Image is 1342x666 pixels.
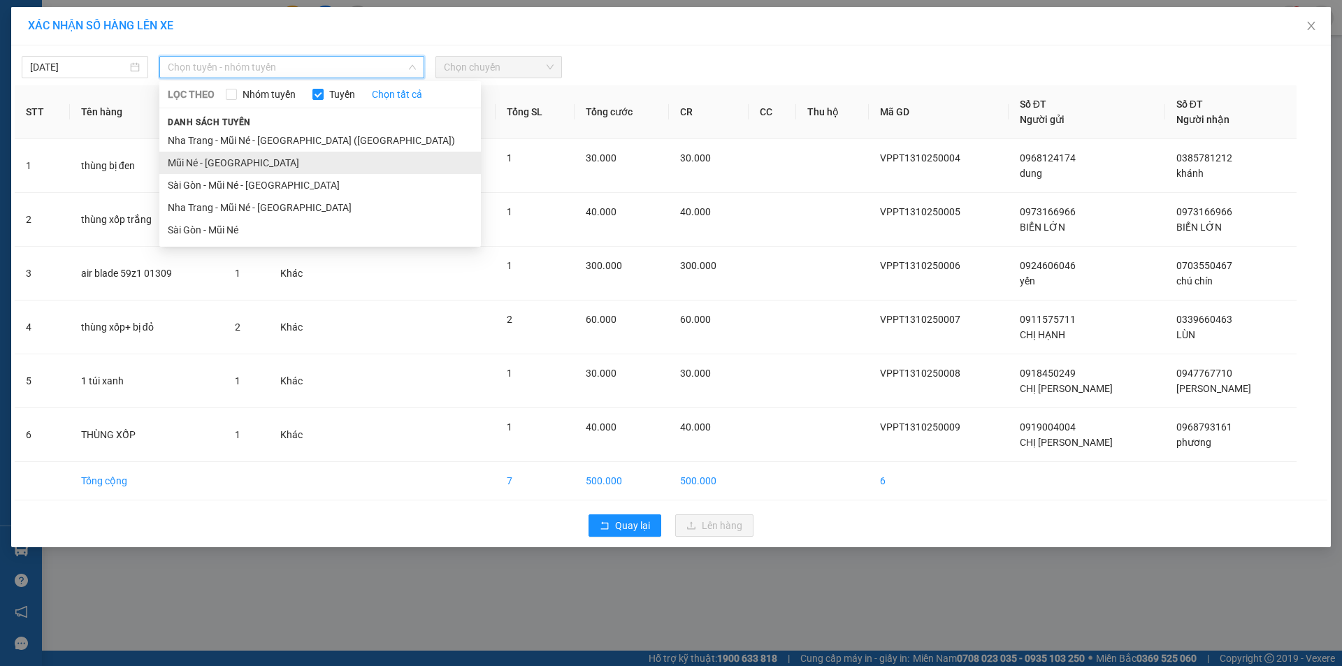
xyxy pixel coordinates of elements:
span: 0968793161 [1176,421,1232,433]
td: 3 [15,247,70,301]
div: VP [PERSON_NAME] [12,12,124,45]
span: Quay lại [615,518,650,533]
span: 0339660463 [1176,314,1232,325]
span: XÁC NHẬN SỐ HÀNG LÊN XE [28,19,173,32]
span: 1 [235,268,240,279]
span: Người gửi [1020,114,1065,125]
span: 0973166966 [1020,206,1076,217]
span: VPPT1310250008 [880,368,960,379]
span: Danh sách tuyến [159,116,259,129]
span: 40.000 [586,421,616,433]
span: Số ĐT [1020,99,1046,110]
td: 500.000 [575,462,668,500]
th: CR [669,85,749,139]
span: Gửi: [12,13,34,28]
td: 6 [869,462,1009,500]
li: Nha Trang - Mũi Né - [GEOGRAPHIC_DATA] ([GEOGRAPHIC_DATA]) [159,129,481,152]
span: VPPT1310250009 [880,421,960,433]
span: khánh [1176,168,1204,179]
span: VPPT1310250004 [880,152,960,164]
span: DĐ: [134,89,154,104]
td: thùng xốp trắng [70,193,224,247]
th: Mã GD [869,85,1009,139]
div: VP [PERSON_NAME] [134,12,246,45]
td: 6 [15,408,70,462]
span: 60.000 [586,314,616,325]
span: VPPT1310250005 [880,206,960,217]
span: Chọn tuyến - nhóm tuyến [168,57,416,78]
span: chú chín [1176,275,1213,287]
span: 1 [507,421,512,433]
span: 1 [235,429,240,440]
th: STT [15,85,70,139]
li: Sài Gòn - Mũi Né [159,219,481,241]
span: 1 [507,368,512,379]
span: LÙN [1176,329,1195,340]
a: Chọn tất cả [372,87,422,102]
span: 0703550467 [1176,260,1232,271]
div: CHỊ HẠNH [12,45,124,62]
input: 13/10/2025 [30,59,127,75]
span: VPPT1310250007 [880,314,960,325]
td: 1 [15,139,70,193]
td: 4 [15,301,70,354]
span: 1 [235,375,240,386]
th: Tổng SL [496,85,575,139]
span: 60.000 [680,314,711,325]
span: Nhận: [134,13,167,28]
button: uploadLên hàng [675,514,753,537]
span: 30.000 [586,152,616,164]
td: 5 [15,354,70,408]
td: 1 túi xanh [70,354,224,408]
span: 40.000 [586,206,616,217]
span: 2 [507,314,512,325]
span: 30.000 [586,368,616,379]
td: 2 [15,193,70,247]
td: Khác [269,301,330,354]
span: close [1306,20,1317,31]
span: dung [1020,168,1042,179]
td: thùng xốp+ bị đỏ [70,301,224,354]
span: CHỊ HẠNH [1020,329,1065,340]
span: 0968124174 [1020,152,1076,164]
td: 7 [496,462,575,500]
span: 0385781212 [1176,152,1232,164]
td: Khác [269,247,330,301]
span: 1 [507,152,512,164]
span: phương [1176,437,1211,448]
span: 300.000 [680,260,716,271]
span: 40.000 [680,206,711,217]
th: CC [749,85,796,139]
span: 1 [507,260,512,271]
td: air blade 59z1 01309 [70,247,224,301]
span: CHỊ [PERSON_NAME] [1020,437,1113,448]
li: Nha Trang - Mũi Né - [GEOGRAPHIC_DATA] [159,196,481,219]
span: 300.000 [586,260,622,271]
div: LÙN [134,45,246,62]
button: Close [1292,7,1331,46]
span: Nhóm tuyến [237,87,301,102]
span: BIỂN LỚN [1176,222,1222,233]
th: Thu hộ [796,85,870,139]
span: BIỂN LỚN [1020,222,1065,233]
span: Chọn chuyến [444,57,554,78]
span: 0911575711 [1020,314,1076,325]
span: 0924606046 [1020,260,1076,271]
span: LỌC THEO [168,87,215,102]
span: 30.000 [680,152,711,164]
li: Sài Gòn - Mũi Né - [GEOGRAPHIC_DATA] [159,174,481,196]
span: down [408,63,417,71]
th: Tổng cước [575,85,668,139]
td: THÙNG XỐP [70,408,224,462]
li: Mũi Né - [GEOGRAPHIC_DATA] [159,152,481,174]
span: Người nhận [1176,114,1229,125]
span: 30.000 [680,368,711,379]
span: 0918450249 [1020,368,1076,379]
button: rollbackQuay lại [589,514,661,537]
span: book grab dùm khách [134,82,222,155]
td: Tổng cộng [70,462,224,500]
span: Số ĐT [1176,99,1203,110]
span: 40.000 [680,421,711,433]
div: 0911575711 [12,62,124,82]
span: CHỊ [PERSON_NAME] [1020,383,1113,394]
